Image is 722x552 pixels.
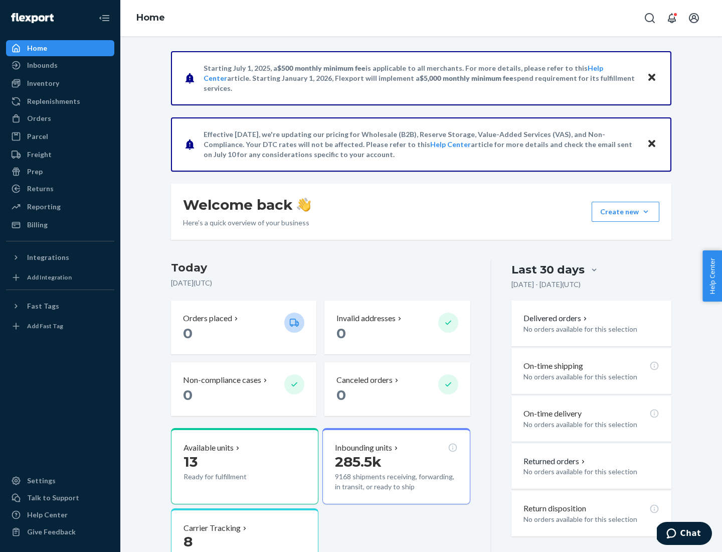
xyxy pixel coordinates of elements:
button: Delivered orders [523,313,589,324]
a: Help Center [6,507,114,523]
span: 13 [184,453,198,470]
p: Starting July 1, 2025, a is applicable to all merchants. For more details, please refer to this a... [204,63,637,93]
p: On-time delivery [523,408,582,420]
button: Create new [592,202,659,222]
div: Add Integration [27,273,72,282]
div: Home [27,43,47,53]
p: Canceled orders [336,374,393,386]
p: Return disposition [523,503,586,514]
button: Inbounding units285.5k9168 shipments receiving, forwarding, in transit, or ready to ship [322,428,470,504]
a: Add Integration [6,269,114,286]
button: Invalid addresses 0 [324,301,470,354]
a: Add Fast Tag [6,318,114,334]
img: Flexport logo [11,13,54,23]
a: Home [136,12,165,23]
div: Fast Tags [27,301,59,311]
a: Orders [6,110,114,126]
span: 285.5k [335,453,382,470]
p: 9168 shipments receiving, forwarding, in transit, or ready to ship [335,472,457,492]
a: Parcel [6,128,114,145]
span: 0 [336,386,346,403]
button: Canceled orders 0 [324,362,470,416]
div: Help Center [27,510,68,520]
button: Open account menu [684,8,704,28]
iframe: Opens a widget where you can chat to one of our agents [657,522,712,547]
p: [DATE] ( UTC ) [171,278,470,288]
div: Prep [27,167,43,177]
span: 0 [183,325,193,342]
div: Give Feedback [27,527,76,537]
div: Returns [27,184,54,194]
p: No orders available for this selection [523,514,659,524]
span: 0 [183,386,193,403]
div: Reporting [27,202,61,212]
a: Home [6,40,114,56]
button: Integrations [6,249,114,265]
button: Orders placed 0 [171,301,316,354]
a: Inventory [6,75,114,91]
p: Invalid addresses [336,313,396,324]
a: Freight [6,147,114,163]
button: Non-compliance cases 0 [171,362,316,416]
span: 8 [184,533,193,550]
img: hand-wave emoji [297,198,311,212]
a: Reporting [6,199,114,215]
span: $5,000 monthly minimum fee [420,74,513,82]
div: Freight [27,150,52,160]
h1: Welcome back [183,196,311,214]
a: Inbounds [6,57,114,73]
p: Non-compliance cases [183,374,261,386]
h3: Today [171,260,470,276]
button: Help Center [702,250,722,302]
div: Integrations [27,252,69,262]
p: Orders placed [183,313,232,324]
a: Replenishments [6,93,114,109]
span: $500 monthly minimum fee [277,64,366,72]
button: Close Navigation [94,8,114,28]
span: 0 [336,325,346,342]
div: Settings [27,476,56,486]
p: No orders available for this selection [523,324,659,334]
p: On-time shipping [523,360,583,372]
div: Last 30 days [511,262,585,278]
a: Settings [6,473,114,489]
button: Give Feedback [6,524,114,540]
p: [DATE] - [DATE] ( UTC ) [511,280,581,290]
a: Prep [6,164,114,180]
button: Returned orders [523,456,587,467]
button: Available units13Ready for fulfillment [171,428,318,504]
a: Help Center [430,140,471,149]
ol: breadcrumbs [128,4,173,33]
p: Here’s a quick overview of your business [183,218,311,228]
div: Add Fast Tag [27,322,63,330]
p: Ready for fulfillment [184,472,276,482]
button: Close [645,137,658,152]
p: No orders available for this selection [523,467,659,477]
p: No orders available for this selection [523,420,659,430]
button: Talk to Support [6,490,114,506]
a: Returns [6,181,114,197]
button: Close [645,71,658,85]
p: Inbounding units [335,442,392,454]
div: Inbounds [27,60,58,70]
p: Available units [184,442,234,454]
div: Talk to Support [27,493,79,503]
button: Fast Tags [6,298,114,314]
p: Carrier Tracking [184,522,241,534]
p: Effective [DATE], we're updating our pricing for Wholesale (B2B), Reserve Storage, Value-Added Se... [204,129,637,160]
p: No orders available for this selection [523,372,659,382]
div: Orders [27,113,51,123]
button: Open Search Box [640,8,660,28]
a: Billing [6,217,114,233]
button: Open notifications [662,8,682,28]
div: Billing [27,220,48,230]
div: Inventory [27,78,59,88]
div: Replenishments [27,96,80,106]
div: Parcel [27,131,48,142]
